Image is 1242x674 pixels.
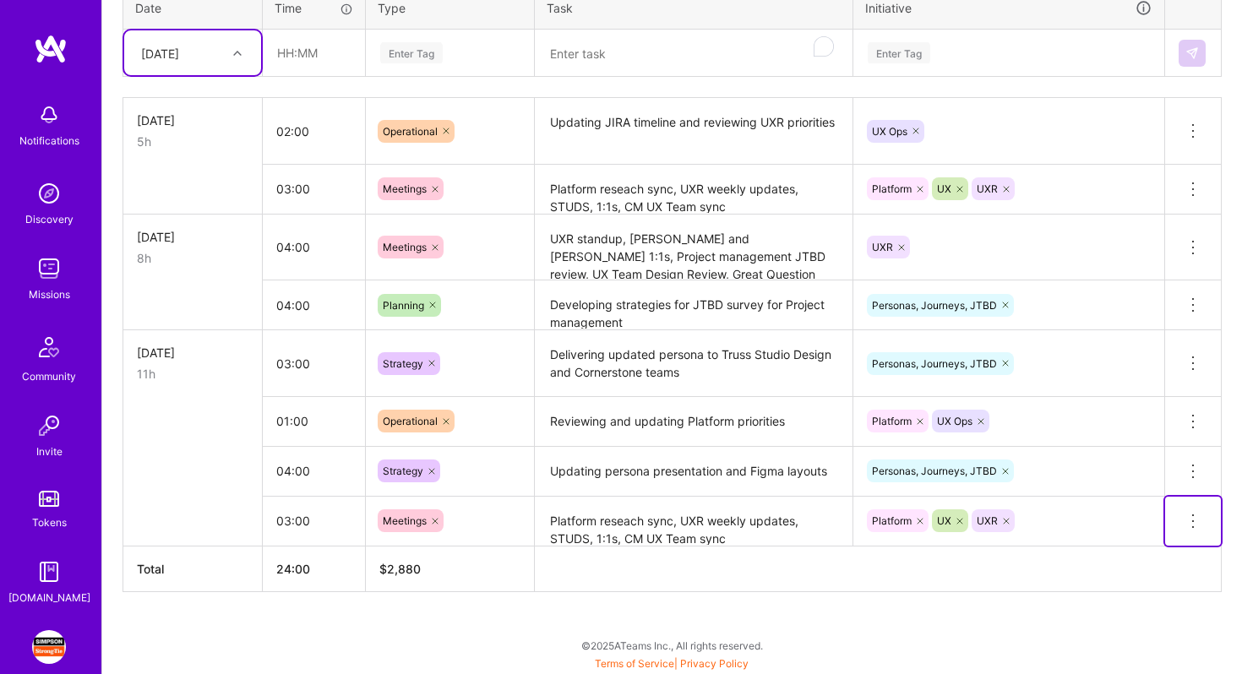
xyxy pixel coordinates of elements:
[263,109,365,154] input: HH:MM
[36,443,63,460] div: Invite
[379,562,421,576] span: $ 2,880
[868,40,930,66] div: Enter Tag
[34,34,68,64] img: logo
[123,546,263,591] th: Total
[383,241,427,253] span: Meetings
[101,624,1242,666] div: © 2025 ATeams Inc., All rights reserved.
[263,399,365,443] input: HH:MM
[537,498,851,545] textarea: Platform reseach sync, UXR weekly updates, STUDS, 1:1s, CM UX Team sync
[872,514,912,527] span: Platform
[872,357,997,370] span: Personas, Journeys, JTBD
[537,448,851,495] textarea: Updating persona presentation and Figma layouts
[28,630,70,664] a: Simpson Strong-Tie: General Design
[383,357,423,370] span: Strategy
[595,657,749,670] span: |
[380,40,443,66] div: Enter Tag
[383,299,424,312] span: Planning
[32,252,66,285] img: teamwork
[137,228,248,246] div: [DATE]
[872,182,912,195] span: Platform
[872,465,997,477] span: Personas, Journeys, JTBD
[595,657,674,670] a: Terms of Service
[32,98,66,132] img: bell
[264,30,364,75] input: HH:MM
[977,182,998,195] span: UXR
[137,249,248,267] div: 8h
[537,100,851,163] textarea: Updating JIRA timeline and reviewing UXR priorities
[263,283,365,328] input: HH:MM
[872,415,912,427] span: Platform
[977,514,998,527] span: UXR
[537,31,851,76] textarea: To enrich screen reader interactions, please activate Accessibility in Grammarly extension settings
[19,132,79,149] div: Notifications
[872,125,907,138] span: UX Ops
[32,514,67,531] div: Tokens
[32,555,66,589] img: guide book
[263,498,365,543] input: HH:MM
[383,415,438,427] span: Operational
[537,282,851,329] textarea: Developing strategies for JTBD survey for Project management
[137,365,248,383] div: 11h
[937,182,951,195] span: UX
[383,182,427,195] span: Meetings
[29,285,70,303] div: Missions
[1185,46,1199,60] img: Submit
[233,49,242,57] i: icon Chevron
[137,344,248,361] div: [DATE]
[32,630,66,664] img: Simpson Strong-Tie: General Design
[8,589,90,606] div: [DOMAIN_NAME]
[22,367,76,385] div: Community
[383,465,423,477] span: Strategy
[537,399,851,445] textarea: Reviewing and updating Platform priorities
[537,166,851,213] textarea: Platform reseach sync, UXR weekly updates, STUDS, 1:1s, CM UX Team sync
[137,111,248,129] div: [DATE]
[141,44,179,62] div: [DATE]
[937,514,951,527] span: UX
[32,177,66,210] img: discovery
[29,327,69,367] img: Community
[537,332,851,395] textarea: Delivering updated persona to Truss Studio Design and Cornerstone teams
[32,409,66,443] img: Invite
[872,299,997,312] span: Personas, Journeys, JTBD
[39,491,59,507] img: tokens
[263,546,366,591] th: 24:00
[263,166,365,211] input: HH:MM
[137,133,248,150] div: 5h
[25,210,74,228] div: Discovery
[383,514,427,527] span: Meetings
[937,415,972,427] span: UX Ops
[263,225,365,269] input: HH:MM
[680,657,749,670] a: Privacy Policy
[872,241,893,253] span: UXR
[537,216,851,280] textarea: UXR standup, [PERSON_NAME] and [PERSON_NAME] 1:1s, Project management JTBD review, UX Team Design...
[263,448,365,493] input: HH:MM
[263,341,365,386] input: HH:MM
[383,125,438,138] span: Operational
